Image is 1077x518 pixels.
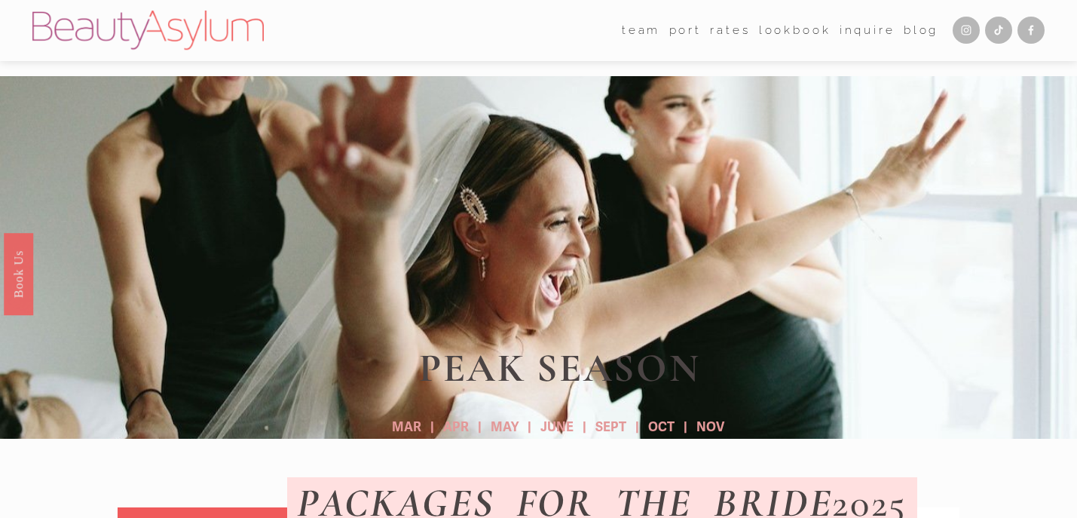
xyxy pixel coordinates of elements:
[759,19,831,42] a: Lookbook
[622,20,660,41] span: team
[622,19,660,42] a: folder dropdown
[419,344,700,392] strong: PEAK SEASON
[904,19,938,42] a: Blog
[4,232,33,314] a: Book Us
[710,19,750,42] a: Rates
[669,19,702,42] a: port
[985,17,1012,44] a: TikTok
[953,17,980,44] a: Instagram
[32,11,264,50] img: Beauty Asylum | Bridal Hair &amp; Makeup Charlotte &amp; Atlanta
[1017,17,1045,44] a: Facebook
[392,419,724,435] strong: MAR | APR | MAY | JUNE | SEPT | OCT | NOV
[840,19,895,42] a: Inquire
